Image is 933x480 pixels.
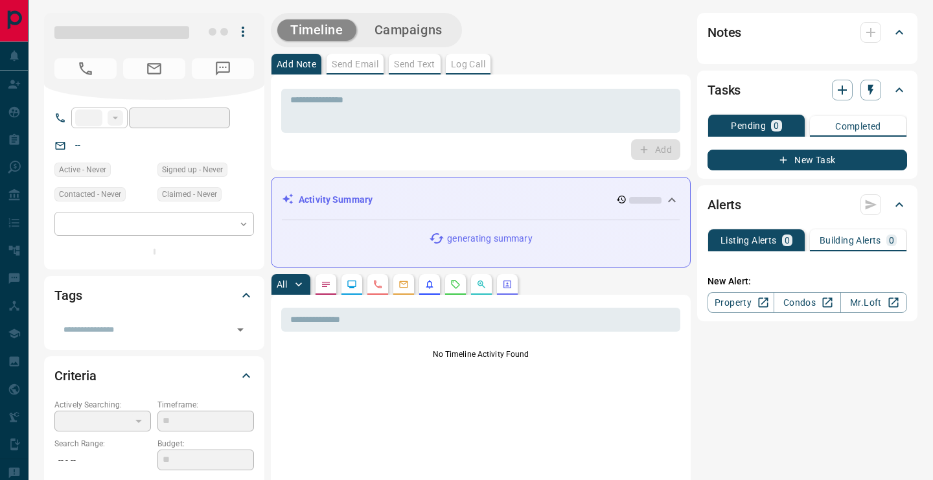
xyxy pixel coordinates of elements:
svg: Calls [373,279,383,290]
h2: Alerts [708,194,741,215]
button: New Task [708,150,907,170]
p: New Alert: [708,275,907,288]
h2: Notes [708,22,741,43]
p: Actively Searching: [54,399,151,411]
div: Criteria [54,360,254,391]
svg: Agent Actions [502,279,513,290]
p: 0 [889,236,894,245]
span: No Email [123,58,185,79]
div: Tasks [708,74,907,106]
span: No Number [192,58,254,79]
button: Timeline [277,19,356,41]
div: Activity Summary [282,188,680,212]
div: Alerts [708,189,907,220]
p: generating summary [447,232,532,246]
a: Mr.Loft [840,292,907,313]
p: Timeframe: [157,399,254,411]
p: Pending [731,121,766,130]
svg: Lead Browsing Activity [347,279,357,290]
span: Signed up - Never [162,163,223,176]
p: 0 [774,121,779,130]
p: Building Alerts [820,236,881,245]
p: No Timeline Activity Found [281,349,680,360]
span: Active - Never [59,163,106,176]
h2: Tags [54,285,82,306]
button: Open [231,321,249,339]
svg: Notes [321,279,331,290]
p: Search Range: [54,438,151,450]
span: Contacted - Never [59,188,121,201]
p: 0 [785,236,790,245]
div: Notes [708,17,907,48]
p: Completed [835,122,881,131]
a: Condos [774,292,840,313]
svg: Listing Alerts [424,279,435,290]
div: Tags [54,280,254,311]
p: -- - -- [54,450,151,471]
svg: Opportunities [476,279,487,290]
a: Property [708,292,774,313]
svg: Requests [450,279,461,290]
p: All [277,280,287,289]
h2: Criteria [54,365,97,386]
h2: Tasks [708,80,741,100]
p: Add Note [277,60,316,69]
span: No Number [54,58,117,79]
span: Claimed - Never [162,188,217,201]
svg: Emails [398,279,409,290]
p: Budget: [157,438,254,450]
button: Campaigns [362,19,455,41]
p: Activity Summary [299,193,373,207]
a: -- [75,140,80,150]
p: Listing Alerts [720,236,777,245]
